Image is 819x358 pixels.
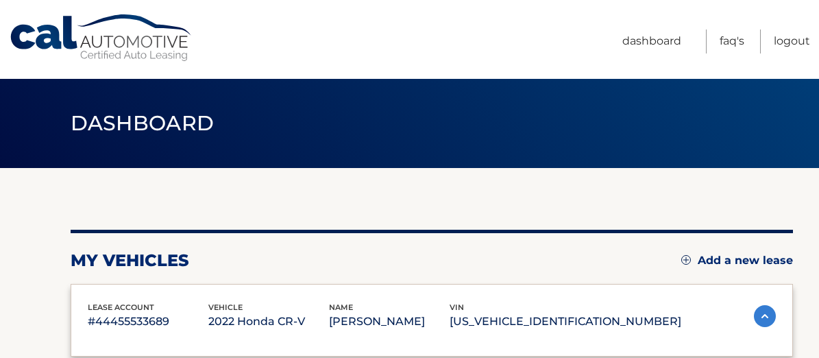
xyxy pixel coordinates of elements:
[329,302,353,312] span: name
[622,29,681,53] a: Dashboard
[9,14,194,62] a: Cal Automotive
[208,302,243,312] span: vehicle
[450,312,681,331] p: [US_VEHICLE_IDENTIFICATION_NUMBER]
[720,29,744,53] a: FAQ's
[71,250,189,271] h2: my vehicles
[329,312,450,331] p: [PERSON_NAME]
[88,312,208,331] p: #44455533689
[774,29,810,53] a: Logout
[681,254,793,267] a: Add a new lease
[208,312,329,331] p: 2022 Honda CR-V
[681,255,691,265] img: add.svg
[71,110,215,136] span: Dashboard
[754,305,776,327] img: accordion-active.svg
[450,302,464,312] span: vin
[88,302,154,312] span: lease account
